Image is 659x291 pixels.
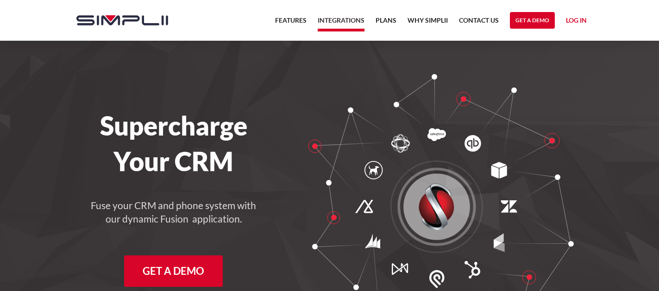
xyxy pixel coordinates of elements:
h4: Fuse your CRM and phone system with our dynamic Fusion application. [90,199,257,226]
h1: Your CRM [67,146,281,177]
a: Contact US [459,15,499,31]
a: Integrations [318,15,364,31]
img: Simplii [76,15,168,25]
a: Log in [566,15,587,29]
a: Get a Demo [124,255,223,287]
a: Get a Demo [510,12,555,29]
a: Why Simplii [408,15,448,31]
h1: Supercharge [67,110,281,141]
a: Features [275,15,307,31]
a: Plans [376,15,396,31]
